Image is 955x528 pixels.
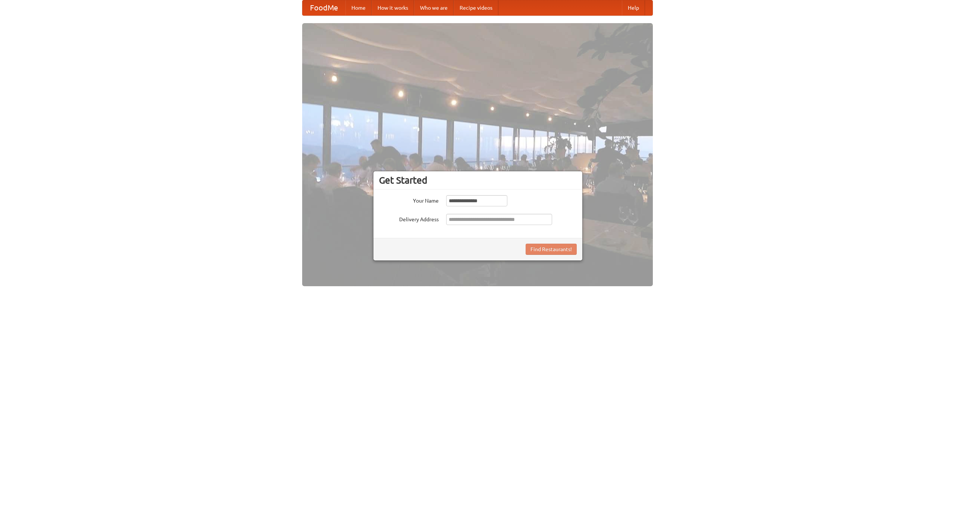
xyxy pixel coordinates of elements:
a: How it works [372,0,414,15]
button: Find Restaurants! [526,244,577,255]
a: FoodMe [303,0,345,15]
label: Your Name [379,195,439,204]
a: Home [345,0,372,15]
a: Recipe videos [454,0,498,15]
label: Delivery Address [379,214,439,223]
a: Who we are [414,0,454,15]
a: Help [622,0,645,15]
h3: Get Started [379,175,577,186]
